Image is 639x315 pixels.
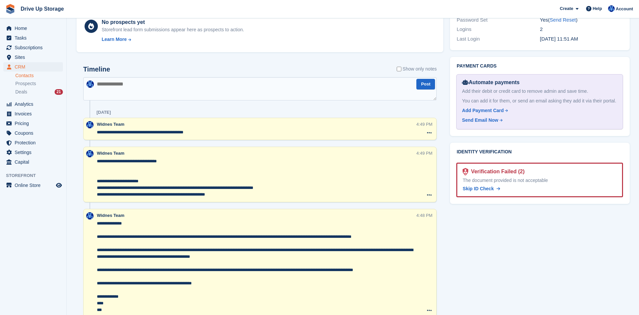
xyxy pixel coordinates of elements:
[86,212,94,220] img: Widnes Team
[462,107,504,114] div: Add Payment Card
[102,18,244,26] div: No prospects yet
[3,109,63,118] a: menu
[3,24,63,33] a: menu
[463,186,494,191] span: Skip ID Check
[540,36,578,42] time: 2025-06-18 10:51:26 UTC
[97,110,111,115] div: [DATE]
[15,119,55,128] span: Pricing
[15,73,63,79] a: Contacts
[457,16,540,24] div: Password Set
[102,36,126,43] div: Learn More
[608,5,615,12] img: Widnes Team
[86,150,94,157] img: Widnes Team
[15,53,55,62] span: Sites
[55,89,63,95] div: 21
[15,157,55,167] span: Capital
[15,43,55,52] span: Subscriptions
[548,17,577,23] span: ( )
[3,99,63,109] a: menu
[416,150,432,156] div: 4:49 PM
[6,172,66,179] span: Storefront
[87,80,94,88] img: Widnes Team
[397,66,437,73] label: Show only notes
[3,148,63,157] a: menu
[3,53,63,62] a: menu
[15,128,55,138] span: Coupons
[540,16,623,24] div: Yes
[3,62,63,72] a: menu
[457,149,623,155] h2: Identity verification
[462,88,617,95] div: Add their debit or credit card to remove admin and save time.
[102,26,244,33] div: Storefront lead form submissions appear here as prospects to action.
[397,66,401,73] input: Show only notes
[462,117,498,124] div: Send Email Now
[55,181,63,189] a: Preview store
[416,212,432,219] div: 4:48 PM
[540,26,623,33] div: 2
[463,185,500,192] a: Skip ID Check
[3,181,63,190] a: menu
[3,157,63,167] a: menu
[15,24,55,33] span: Home
[457,26,540,33] div: Logins
[83,66,110,73] h2: Timeline
[15,88,63,95] a: Deals 21
[15,62,55,72] span: CRM
[616,6,633,12] span: Account
[15,80,36,87] span: Prospects
[15,89,27,95] span: Deals
[3,128,63,138] a: menu
[3,33,63,43] a: menu
[3,43,63,52] a: menu
[102,36,244,43] a: Learn More
[457,35,540,43] div: Last Login
[457,64,623,69] h2: Payment cards
[468,168,525,176] div: Verification Failed (2)
[15,109,55,118] span: Invoices
[463,168,468,175] img: Identity Verification Ready
[15,80,63,87] a: Prospects
[463,177,617,184] div: The document provided is not acceptable
[15,99,55,109] span: Analytics
[86,121,94,128] img: Widnes Team
[15,33,55,43] span: Tasks
[416,79,435,90] button: Post
[593,5,602,12] span: Help
[462,97,617,104] div: You can add it for them, or send an email asking they add it via their portal.
[18,3,67,14] a: Drive Up Storage
[5,4,15,14] img: stora-icon-8386f47178a22dfd0bd8f6a31ec36ba5ce8667c1dd55bd0f319d3a0aa187defe.svg
[550,17,576,23] a: Send Reset
[3,138,63,147] a: menu
[462,79,617,86] div: Automate payments
[15,181,55,190] span: Online Store
[560,5,573,12] span: Create
[15,138,55,147] span: Protection
[3,119,63,128] a: menu
[462,107,615,114] a: Add Payment Card
[97,151,124,156] span: Widnes Team
[97,122,124,127] span: Widnes Team
[15,148,55,157] span: Settings
[416,121,432,127] div: 4:49 PM
[97,213,124,218] span: Widnes Team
